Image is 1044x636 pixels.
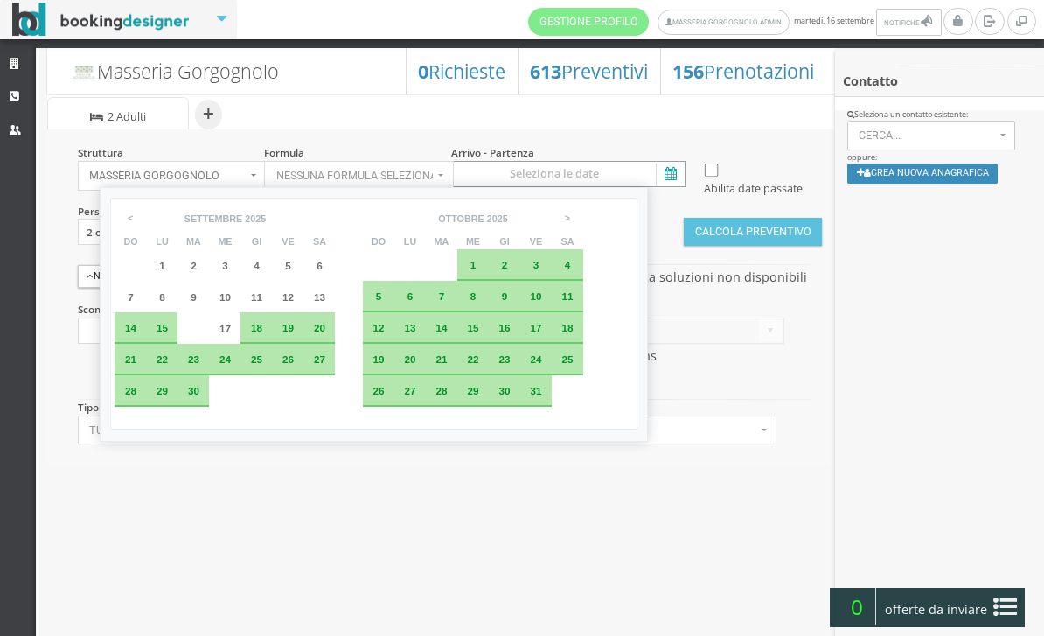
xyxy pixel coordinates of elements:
[314,353,325,365] span: 27
[520,234,552,249] th: ve
[146,234,177,249] th: lu
[125,353,136,365] span: 21
[880,596,993,624] span: offerte da inviare
[157,353,168,365] span: 22
[303,234,335,249] th: sa
[426,234,457,249] th: ma
[530,385,541,396] span: 31
[317,260,323,271] span: 6
[282,353,294,365] span: 26
[876,9,941,36] button: Notifiche
[498,353,510,365] span: 23
[555,205,580,231] span: >
[404,322,415,333] span: 13
[565,259,571,270] span: 4
[489,234,520,249] th: gi
[159,291,165,303] span: 8
[561,322,573,333] span: 18
[119,205,143,231] span: <
[188,323,199,334] span: 16
[502,290,508,302] span: 9
[272,234,303,249] th: ve
[407,290,414,302] span: 6
[404,385,415,396] span: 27
[314,322,325,333] span: 20
[372,322,384,333] span: 12
[835,109,1044,195] div: oppure:
[561,290,573,302] span: 11
[847,121,1016,150] button: Cerca...
[552,234,583,249] th: sa
[439,290,445,302] span: 7
[209,234,240,249] th: me
[847,164,999,184] button: Crea nuova anagrafica
[467,322,478,333] span: 15
[457,234,489,249] th: me
[435,322,447,333] span: 14
[530,353,541,365] span: 24
[394,234,426,249] th: lu
[184,213,243,225] div: settembre
[530,322,541,333] span: 17
[404,353,415,365] span: 20
[314,291,325,303] span: 13
[128,291,134,303] span: 7
[435,385,447,396] span: 28
[251,322,262,333] span: 18
[115,234,146,249] th: do
[12,3,190,37] img: BookingDesigner.com
[159,260,165,271] span: 1
[125,385,136,396] span: 28
[838,588,876,625] span: 0
[470,259,477,270] span: 1
[847,109,1033,121] div: Seleziona un contatto esistente:
[219,291,231,303] span: 10
[498,322,510,333] span: 16
[435,353,447,365] span: 21
[502,259,508,270] span: 2
[191,260,197,271] span: 2
[467,353,478,365] span: 22
[177,234,209,249] th: ma
[487,213,508,225] div: 2025
[219,323,231,334] span: 17
[251,353,262,365] span: 25
[372,385,384,396] span: 26
[219,353,231,365] span: 24
[240,234,272,249] th: gi
[530,290,541,302] span: 10
[125,322,136,333] span: 14
[498,385,510,396] span: 30
[376,290,382,302] span: 5
[282,291,294,303] span: 12
[859,129,995,142] span: Cerca...
[363,234,394,249] th: do
[528,8,649,36] a: Gestione Profilo
[438,213,484,225] div: ottobre
[245,213,266,225] div: 2025
[191,291,197,303] span: 9
[470,290,477,302] span: 8
[222,260,228,271] span: 3
[528,8,943,36] span: martedì, 16 settembre
[251,291,262,303] span: 11
[533,259,539,270] span: 3
[157,385,168,396] span: 29
[372,353,384,365] span: 19
[285,260,291,271] span: 5
[658,10,790,35] a: Masseria Gorgognolo Admin
[188,385,199,396] span: 30
[843,73,898,89] b: Contatto
[282,322,294,333] span: 19
[188,353,199,365] span: 23
[157,322,168,333] span: 15
[254,260,260,271] span: 4
[467,385,478,396] span: 29
[561,353,573,365] span: 25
